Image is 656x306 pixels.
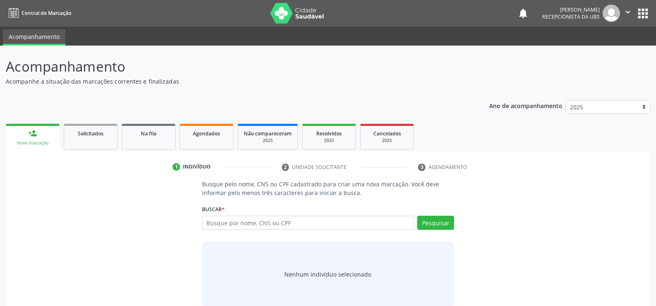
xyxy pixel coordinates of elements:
p: Busque pelo nome, CNS ou CPF cadastrado para criar uma nova marcação. Você deve informar pelo men... [202,180,454,197]
div: Indivíduo [183,163,211,171]
div: 2025 [308,137,350,144]
div: person_add [28,129,37,138]
span: Resolvidos [316,130,342,137]
p: Ano de acompanhamento [489,100,562,111]
input: Busque por nome, CNS ou CPF [202,216,414,230]
button:  [620,5,636,22]
button: apps [636,6,650,21]
p: Acompanhamento [6,56,457,77]
span: Central de Marcação [22,10,71,17]
i:  [623,7,632,17]
a: Central de Marcação [6,6,71,20]
button: Pesquisar [417,216,454,230]
div: 2025 [244,137,292,144]
img: img [603,5,620,22]
span: Solicitados [78,130,103,137]
p: Acompanhe a situação das marcações correntes e finalizadas [6,77,457,86]
button: notifications [517,7,529,19]
div: Nenhum indivíduo selecionado [284,270,371,279]
span: Não compareceram [244,130,292,137]
div: [PERSON_NAME] [542,6,600,13]
span: Agendados [193,130,220,137]
div: 1 [173,163,180,171]
div: Nova marcação [12,140,54,146]
span: Recepcionista da UBS [542,13,600,20]
span: Na fila [141,130,156,137]
label: Buscar [202,203,225,216]
a: Acompanhamento [3,29,65,46]
div: 2025 [366,137,408,144]
span: Cancelados [373,130,401,137]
